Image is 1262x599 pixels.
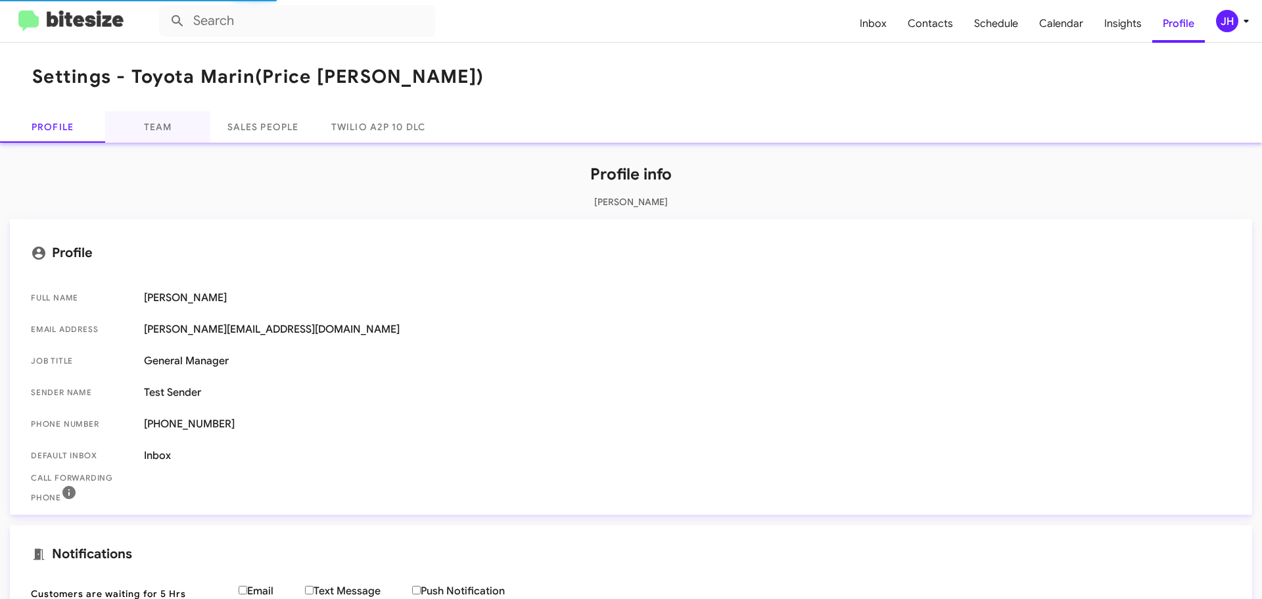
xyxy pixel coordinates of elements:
button: JH [1205,10,1248,32]
h1: Settings - Toyota Marin [32,66,484,87]
input: Search [159,5,435,37]
p: [PERSON_NAME] [10,195,1252,208]
div: JH [1216,10,1238,32]
span: Call Forwarding Phone [31,471,133,504]
a: Team [105,111,210,143]
a: Calendar [1029,5,1094,43]
span: Phone number [31,418,133,431]
span: (Price [PERSON_NAME]) [255,65,484,88]
input: Push Notification [412,586,421,594]
label: Email [239,585,305,598]
span: Default Inbox [31,449,133,462]
span: Job Title [31,354,133,368]
a: Insights [1094,5,1152,43]
span: [PERSON_NAME] [144,291,1231,304]
span: General Manager [144,354,1231,368]
span: Full Name [31,291,133,304]
label: Text Message [305,585,412,598]
input: Email [239,586,247,594]
a: Sales People [210,111,315,143]
a: Inbox [849,5,897,43]
h1: Profile info [10,164,1252,185]
a: Schedule [964,5,1029,43]
a: Profile [1152,5,1205,43]
span: Email Address [31,323,133,336]
span: Inbox [144,449,1231,462]
mat-card-title: Notifications [31,546,1231,562]
input: Text Message [305,586,314,594]
span: [PHONE_NUMBER] [144,418,1231,431]
a: Twilio A2P 10 DLC [315,111,441,143]
a: Contacts [897,5,964,43]
mat-card-title: Profile [31,240,1231,266]
span: Sender Name [31,386,133,399]
label: Push Notification [412,585,536,598]
span: [PERSON_NAME][EMAIL_ADDRESS][DOMAIN_NAME] [144,323,1231,336]
span: Test Sender [144,386,1231,399]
